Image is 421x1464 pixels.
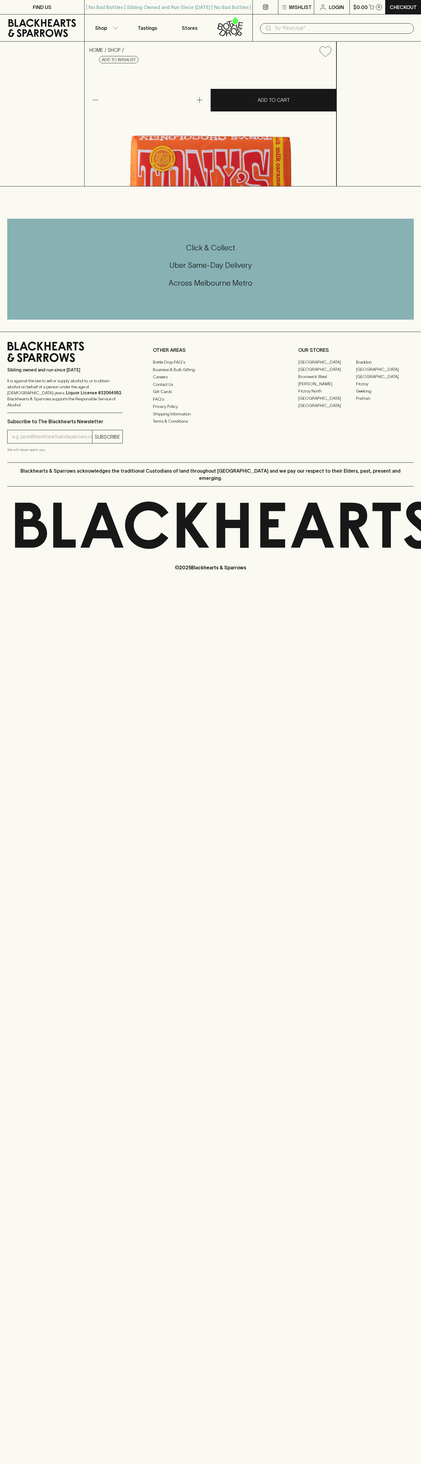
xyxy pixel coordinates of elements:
a: [GEOGRAPHIC_DATA] [298,395,356,402]
a: Bottle Drop FAQ's [153,359,268,366]
button: Add to wishlist [317,44,334,59]
p: OUR STORES [298,346,414,354]
p: SUBSCRIBE [95,433,120,440]
a: FAQ's [153,396,268,403]
p: Stores [182,24,197,32]
a: Terms & Conditions [153,418,268,425]
a: Privacy Policy [153,403,268,410]
p: It is against the law to sell or supply alcohol to, or to obtain alcohol on behalf of a person un... [7,378,123,408]
div: Call to action block [7,219,414,320]
p: Blackhearts & Sparrows acknowledges the traditional Custodians of land throughout [GEOGRAPHIC_DAT... [12,467,409,482]
p: Shop [95,24,107,32]
p: Login [329,4,344,11]
h5: Across Melbourne Metro [7,278,414,288]
a: Business & Bulk Gifting [153,366,268,373]
input: Try "Pinot noir" [274,23,409,33]
a: Fitzroy [356,380,414,387]
a: Fitzroy North [298,387,356,395]
button: Shop [85,14,127,41]
p: Wishlist [289,4,312,11]
a: [GEOGRAPHIC_DATA] [356,366,414,373]
a: Tastings [126,14,169,41]
p: Sibling owned and run since [DATE] [7,367,123,373]
a: Geelong [356,387,414,395]
a: [PERSON_NAME] [298,380,356,387]
p: $0.00 [353,4,368,11]
a: [GEOGRAPHIC_DATA] [298,358,356,366]
a: Contact Us [153,381,268,388]
a: Prahran [356,395,414,402]
a: Gift Cards [153,388,268,396]
button: ADD TO CART [211,89,336,111]
input: e.g. jane@blackheartsandsparrows.com.au [12,432,92,442]
p: Tastings [138,24,157,32]
a: [GEOGRAPHIC_DATA] [356,373,414,380]
a: Braddon [356,358,414,366]
a: Careers [153,374,268,381]
a: Brunswick West [298,373,356,380]
p: 0 [378,5,380,9]
p: Subscribe to The Blackhearts Newsletter [7,418,123,425]
strong: Liquor License #32064953 [66,390,121,395]
p: Checkout [390,4,417,11]
a: HOME [89,47,103,53]
button: Add to wishlist [99,56,138,63]
a: [GEOGRAPHIC_DATA] [298,402,356,409]
p: FIND US [33,4,51,11]
a: [GEOGRAPHIC_DATA] [298,366,356,373]
img: 79458.png [85,62,336,186]
p: OTHER AREAS [153,346,268,354]
h5: Click & Collect [7,243,414,253]
p: ADD TO CART [258,96,290,104]
p: We will never spam you [7,447,123,453]
a: Shipping Information [153,410,268,418]
button: SUBSCRIBE [92,430,122,443]
h5: Uber Same-Day Delivery [7,260,414,270]
a: SHOP [108,47,121,53]
a: Stores [169,14,211,41]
